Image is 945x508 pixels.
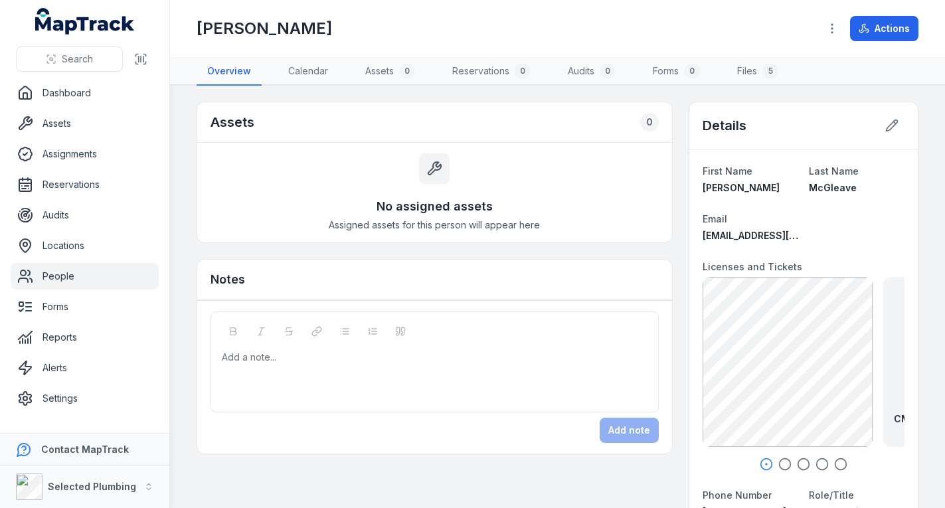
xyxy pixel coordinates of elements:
span: [PERSON_NAME] [703,182,780,193]
span: Phone Number [703,489,772,501]
a: Reservations [11,171,159,198]
span: Email [703,213,727,224]
span: Search [62,52,93,66]
a: Overview [197,58,262,86]
span: First Name [703,165,752,177]
h2: Details [703,116,746,135]
div: 0 [640,113,659,131]
a: People [11,263,159,290]
div: 0 [600,63,616,79]
h1: [PERSON_NAME] [197,18,332,39]
span: Assigned assets for this person will appear here [329,218,540,232]
a: Audits0 [557,58,626,86]
a: Audits [11,202,159,228]
a: Assets [11,110,159,137]
a: Calendar [278,58,339,86]
a: Assets0 [355,58,426,86]
button: Actions [850,16,918,41]
a: Dashboard [11,80,159,106]
strong: Contact MapTrack [41,444,129,455]
h3: Notes [211,270,245,289]
a: MapTrack [35,8,135,35]
span: McGleave [809,182,857,193]
a: Forms0 [642,58,711,86]
button: Search [16,46,123,72]
strong: Selected Plumbing [48,481,136,492]
span: [EMAIL_ADDRESS][DOMAIN_NAME] [703,230,863,241]
div: 0 [515,63,531,79]
a: Assignments [11,141,159,167]
a: Files5 [727,58,789,86]
div: 0 [399,63,415,79]
a: Reservations0 [442,58,541,86]
h2: Assets [211,113,254,131]
a: Forms [11,294,159,320]
a: Reports [11,324,159,351]
div: 0 [684,63,700,79]
a: Settings [11,385,159,412]
h3: No assigned assets [377,197,493,216]
span: Role/Title [809,489,854,501]
span: Licenses and Tickets [703,261,802,272]
span: Last Name [809,165,859,177]
a: Locations [11,232,159,259]
a: Alerts [11,355,159,381]
div: 5 [762,63,778,79]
